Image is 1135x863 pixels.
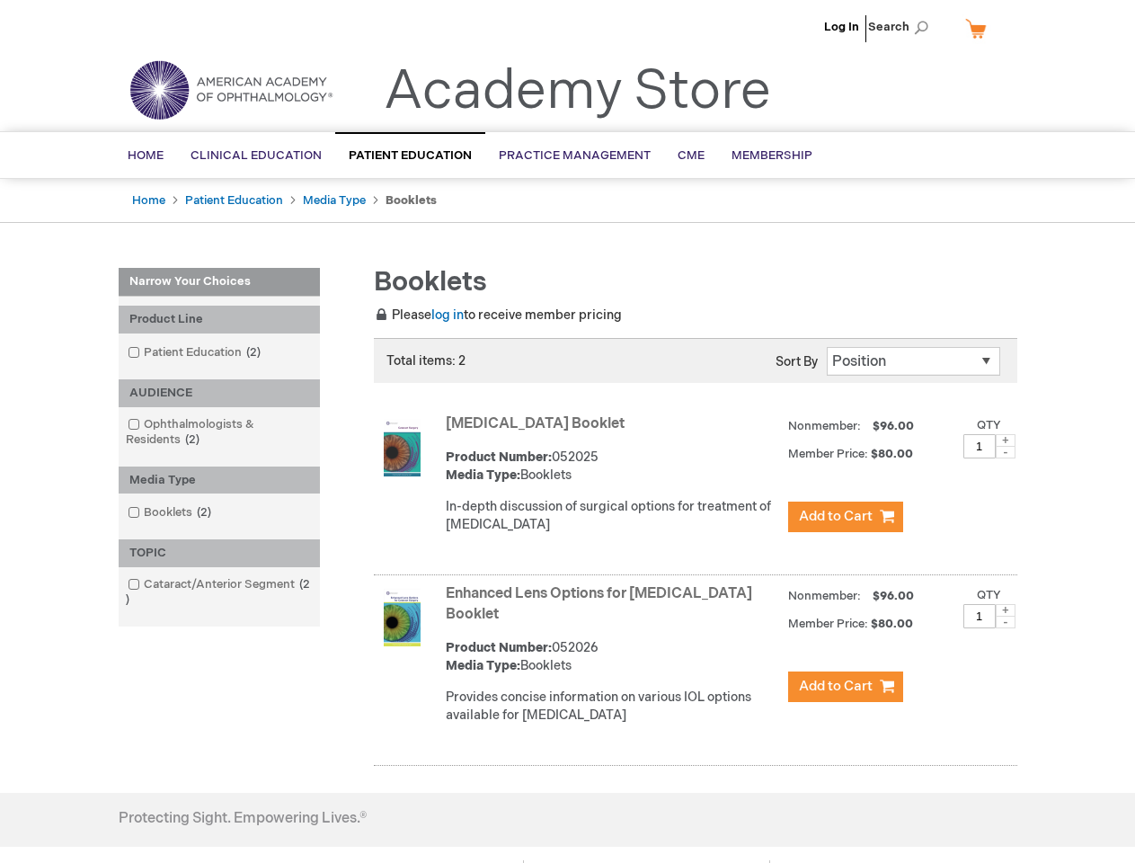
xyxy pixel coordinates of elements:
[384,589,421,646] img: Enhanced Lens Options for Cataract Surgery Booklet
[446,449,779,485] div: 052025 Booklets
[374,266,487,298] span: Booklets
[446,689,779,725] div: Provides concise information on various IOL options available for [MEDICAL_DATA]
[123,344,268,361] a: Patient Education2
[870,419,917,433] span: $96.00
[384,59,771,124] a: Academy Store
[788,502,903,532] button: Add to Cart
[788,617,868,631] strong: Member Price:
[871,447,916,461] span: $80.00
[384,419,421,476] img: Cataract Surgery Booklet
[185,193,283,208] a: Patient Education
[799,678,873,695] span: Add to Cart
[446,498,779,534] div: In-depth discussion of surgical options for treatment of [MEDICAL_DATA]
[678,148,705,163] span: CME
[128,148,164,163] span: Home
[446,415,625,432] a: [MEDICAL_DATA] Booklet
[963,604,996,628] input: Qty
[374,307,622,323] span: Please to receive member pricing
[192,505,216,520] span: 2
[123,504,218,521] a: Booklets2
[788,672,903,702] button: Add to Cart
[119,268,320,297] strong: Narrow Your Choices
[386,353,466,369] span: Total items: 2
[776,354,818,369] label: Sort By
[191,148,322,163] span: Clinical Education
[870,589,917,603] span: $96.00
[119,811,367,827] h4: Protecting Sight. Empowering Lives.®
[446,658,520,673] strong: Media Type:
[446,639,779,675] div: 052026 Booklets
[499,148,651,163] span: Practice Management
[824,20,859,34] a: Log In
[119,467,320,494] div: Media Type
[963,434,996,458] input: Qty
[446,585,752,623] a: Enhanced Lens Options for [MEDICAL_DATA] Booklet
[977,418,1001,432] label: Qty
[386,193,437,208] strong: Booklets
[303,193,366,208] a: Media Type
[788,415,861,438] strong: Nonmember:
[119,539,320,567] div: TOPIC
[242,345,265,360] span: 2
[181,432,204,447] span: 2
[788,447,868,461] strong: Member Price:
[126,577,310,607] span: 2
[123,416,315,449] a: Ophthalmologists & Residents2
[119,306,320,334] div: Product Line
[123,576,315,609] a: Cataract/Anterior Segment2
[446,467,520,483] strong: Media Type:
[868,9,936,45] span: Search
[132,193,165,208] a: Home
[119,379,320,407] div: AUDIENCE
[732,148,812,163] span: Membership
[788,585,861,608] strong: Nonmember:
[431,307,464,323] a: log in
[871,617,916,631] span: $80.00
[446,640,552,655] strong: Product Number:
[446,449,552,465] strong: Product Number:
[349,148,472,163] span: Patient Education
[977,588,1001,602] label: Qty
[799,508,873,525] span: Add to Cart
